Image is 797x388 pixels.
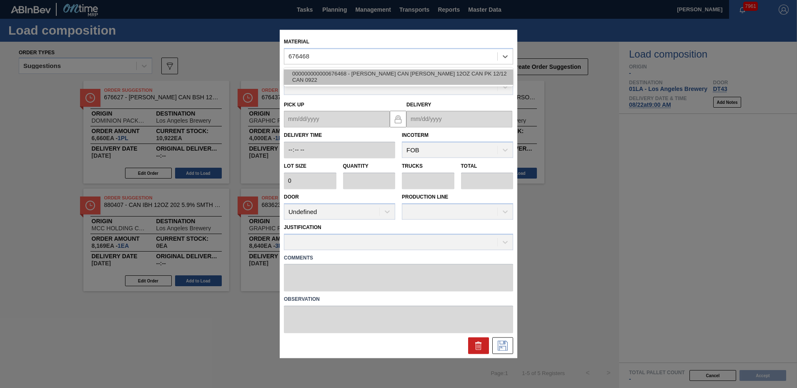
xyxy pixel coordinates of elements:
input: mm/dd/yyyy [284,111,390,128]
label: Door [284,194,299,200]
label: Production Line [402,194,448,200]
label: Trucks [402,164,423,169]
label: Observation [284,294,513,306]
div: 000000000000676468 - [PERSON_NAME] CAN [PERSON_NAME] 12OZ CAN PK 12/12 CAN 0922 [284,69,513,85]
label: Quantity [343,164,368,169]
label: Comments [284,252,513,264]
div: Delete Suggestion [468,338,489,354]
label: Total [461,164,477,169]
div: Save Suggestion [492,338,513,354]
label: Material [284,39,309,45]
label: Delivery [406,102,431,108]
label: Pick up [284,102,304,108]
label: Lot size [284,161,336,173]
label: Justification [284,224,321,230]
img: locked [393,114,403,124]
button: locked [390,111,406,127]
label: Delivery Time [284,130,395,142]
input: mm/dd/yyyy [406,111,512,128]
label: Incoterm [402,133,429,139]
